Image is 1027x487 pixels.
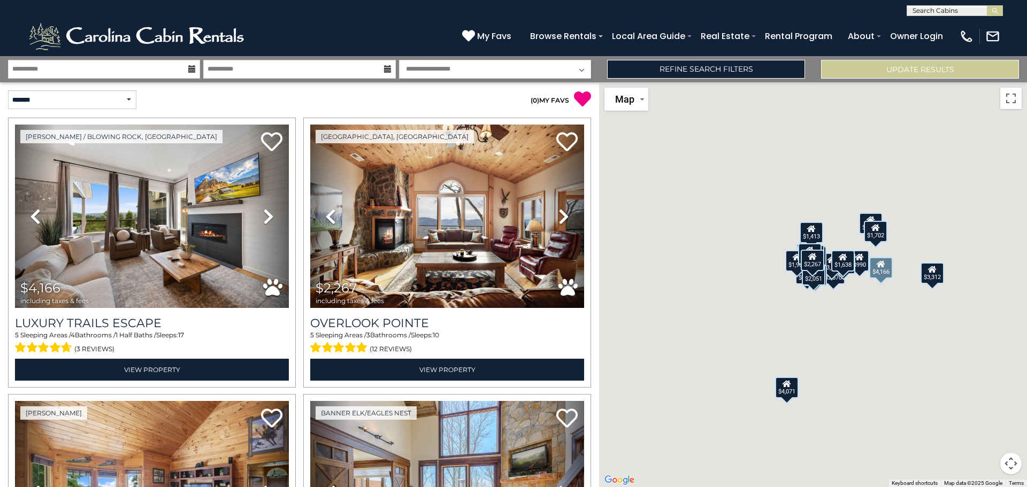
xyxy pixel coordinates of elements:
button: Change map style [604,88,648,111]
img: thumbnail_168695581.jpeg [15,125,289,308]
span: 5 [15,331,19,339]
div: $1,702 [864,221,887,242]
span: Map [615,94,634,105]
a: Overlook Pointe [310,316,584,330]
a: Banner Elk/Eagles Nest [316,406,417,420]
a: Refine Search Filters [607,60,805,79]
div: $2,670 [822,262,845,284]
button: Map camera controls [1000,453,1022,474]
a: Add to favorites [556,407,578,430]
a: My Favs [462,29,514,43]
span: including taxes & fees [20,297,89,304]
span: 17 [178,331,184,339]
a: Real Estate [695,27,755,45]
div: $1,638 [831,250,855,271]
span: 4 [71,331,75,339]
span: My Favs [477,29,511,43]
div: $1,691 [798,243,822,264]
span: Map data ©2025 Google [944,480,1002,486]
div: $1,413 [800,222,823,243]
a: View Property [310,359,584,381]
span: 10 [433,331,439,339]
a: (0)MY FAVS [531,96,569,104]
div: $990 [850,250,869,272]
a: Add to favorites [556,131,578,154]
div: $3,312 [921,262,944,283]
a: [PERSON_NAME] / Blowing Rock, [GEOGRAPHIC_DATA] [20,130,223,143]
a: Add to favorites [261,131,282,154]
span: $2,267 [316,280,357,296]
div: $4,071 [775,376,799,398]
span: 1 Half Baths / [116,331,156,339]
img: phone-regular-white.png [959,29,974,44]
span: including taxes & fees [316,297,384,304]
div: $1,900 [785,250,809,272]
span: (3 reviews) [74,342,114,356]
span: $4,166 [20,280,60,296]
span: 3 [366,331,370,339]
a: Rental Program [760,27,838,45]
button: Keyboard shortcuts [892,480,938,487]
div: Sleeping Areas / Bathrooms / Sleeps: [15,330,289,356]
a: Open this area in Google Maps (opens a new window) [602,473,637,487]
a: [PERSON_NAME] [20,406,87,420]
div: $2,333 [795,263,819,284]
a: About [842,27,880,45]
img: White-1-2.png [27,20,249,52]
div: $3,184 [820,253,844,274]
a: Terms (opens in new tab) [1009,480,1024,486]
span: ( ) [531,96,539,104]
div: $1,420 [859,212,883,234]
div: $2,366 [803,264,827,285]
div: $4,166 [869,257,893,279]
a: Owner Login [885,27,948,45]
button: Toggle fullscreen view [1000,88,1022,109]
a: [GEOGRAPHIC_DATA], [GEOGRAPHIC_DATA] [316,130,474,143]
div: Sleeping Areas / Bathrooms / Sleeps: [310,330,584,356]
span: (12 reviews) [370,342,412,356]
div: $2,051 [802,264,825,285]
span: 5 [310,331,314,339]
img: mail-regular-white.png [985,29,1000,44]
span: 0 [533,96,537,104]
a: View Property [15,359,289,381]
img: Google [602,473,637,487]
a: Browse Rentals [525,27,602,45]
img: thumbnail_163477009.jpeg [310,125,584,308]
a: Local Area Guide [607,27,691,45]
a: Luxury Trails Escape [15,316,289,330]
div: $2,267 [801,250,824,271]
a: Add to favorites [261,407,282,430]
button: Update Results [821,60,1019,79]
